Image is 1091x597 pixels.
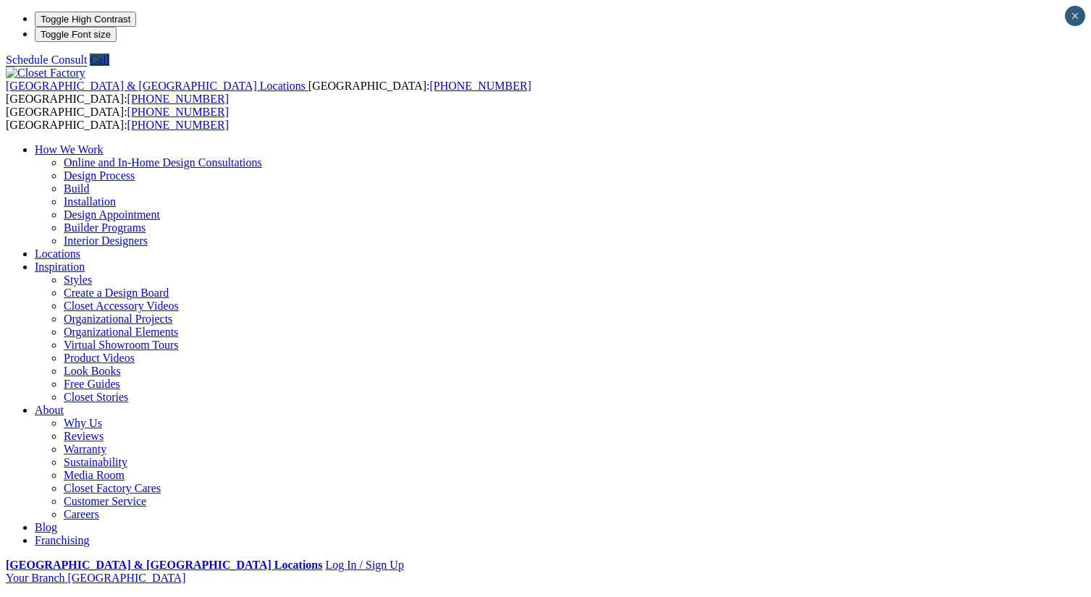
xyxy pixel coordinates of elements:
a: Schedule Consult [6,54,87,66]
a: Closet Factory Cares [64,482,161,494]
span: [GEOGRAPHIC_DATA]: [GEOGRAPHIC_DATA]: [6,80,531,105]
a: Inspiration [35,261,85,273]
a: Closet Accessory Videos [64,300,179,312]
img: Closet Factory [6,67,85,80]
a: [PHONE_NUMBER] [127,106,229,118]
span: Toggle Font size [41,29,111,40]
button: Toggle Font size [35,27,117,42]
a: Organizational Projects [64,313,172,325]
a: Design Process [64,169,135,182]
a: Design Appointment [64,208,160,221]
a: Your Branch [GEOGRAPHIC_DATA] [6,572,186,584]
a: Installation [64,195,116,208]
a: Virtual Showroom Tours [64,339,179,351]
a: [PHONE_NUMBER] [127,93,229,105]
a: Locations [35,247,80,260]
a: Reviews [64,430,104,442]
span: Toggle High Contrast [41,14,130,25]
a: Styles [64,274,92,286]
a: Look Books [64,365,121,377]
a: Careers [64,508,99,520]
a: [GEOGRAPHIC_DATA] & [GEOGRAPHIC_DATA] Locations [6,559,322,571]
a: Build [64,182,90,195]
a: Sustainability [64,456,127,468]
a: Franchising [35,534,90,546]
span: [GEOGRAPHIC_DATA] & [GEOGRAPHIC_DATA] Locations [6,80,306,92]
span: Your Branch [6,572,64,584]
a: Online and In-Home Design Consultations [64,156,262,169]
a: About [35,404,64,416]
a: Call [90,54,109,66]
a: Media Room [64,469,125,481]
a: Organizational Elements [64,326,178,338]
a: How We Work [35,143,104,156]
span: [GEOGRAPHIC_DATA]: [GEOGRAPHIC_DATA]: [6,106,229,131]
a: Interior Designers [64,234,148,247]
a: [GEOGRAPHIC_DATA] & [GEOGRAPHIC_DATA] Locations [6,80,308,92]
a: [PHONE_NUMBER] [127,119,229,131]
a: Create a Design Board [64,287,169,299]
a: Customer Service [64,495,146,507]
a: Why Us [64,417,102,429]
a: Blog [35,521,57,533]
a: Closet Stories [64,391,128,403]
a: Product Videos [64,352,135,364]
a: [PHONE_NUMBER] [429,80,531,92]
a: Builder Programs [64,221,146,234]
a: Warranty [64,443,106,455]
button: Toggle High Contrast [35,12,136,27]
a: Log In / Sign Up [325,559,403,571]
button: Close [1065,6,1085,26]
span: [GEOGRAPHIC_DATA] [67,572,185,584]
a: Free Guides [64,378,120,390]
